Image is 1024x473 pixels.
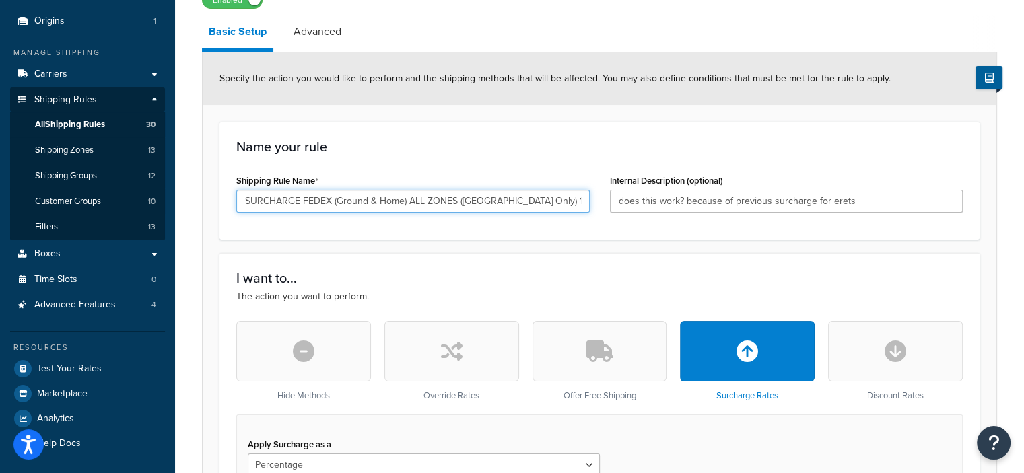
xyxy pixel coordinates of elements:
[34,15,65,27] span: Origins
[10,138,165,163] a: Shipping Zones13
[10,293,165,318] a: Advanced Features4
[977,426,1011,460] button: Open Resource Center
[10,163,165,188] a: Shipping Groups12
[34,69,67,80] span: Carriers
[34,299,116,311] span: Advanced Features
[35,196,101,207] span: Customer Groups
[384,321,519,401] div: Override Rates
[10,189,165,214] a: Customer Groups10
[236,321,371,401] div: Hide Methods
[146,119,156,131] span: 30
[976,66,1002,89] button: Show Help Docs
[10,9,165,34] a: Origins1
[248,439,331,449] label: Apply Surcharge as a
[10,267,165,292] a: Time Slots0
[153,15,156,27] span: 1
[10,62,165,87] a: Carriers
[10,9,165,34] li: Origins
[148,196,156,207] span: 10
[236,139,963,154] h3: Name your rule
[610,176,723,186] label: Internal Description (optional)
[10,357,165,381] a: Test Your Rates
[236,289,963,304] p: The action you want to perform.
[10,112,165,137] a: AllShipping Rules30
[34,94,97,106] span: Shipping Rules
[35,221,58,233] span: Filters
[287,15,348,48] a: Advanced
[37,388,88,400] span: Marketplace
[10,406,165,431] a: Analytics
[35,145,94,156] span: Shipping Zones
[37,438,81,449] span: Help Docs
[10,342,165,353] div: Resources
[10,87,165,112] a: Shipping Rules
[10,138,165,163] li: Shipping Zones
[10,47,165,59] div: Manage Shipping
[10,87,165,241] li: Shipping Rules
[10,189,165,214] li: Customer Groups
[10,215,165,240] li: Filters
[148,221,156,233] span: 13
[35,119,105,131] span: All Shipping Rules
[10,215,165,240] a: Filters13
[10,431,165,456] a: Help Docs
[10,163,165,188] li: Shipping Groups
[151,274,156,285] span: 0
[533,321,667,401] div: Offer Free Shipping
[148,170,156,182] span: 12
[219,71,891,85] span: Specify the action you would like to perform and the shipping methods that will be affected. You ...
[35,170,97,182] span: Shipping Groups
[10,293,165,318] li: Advanced Features
[10,381,165,406] a: Marketplace
[680,321,815,401] div: Surcharge Rates
[151,299,156,311] span: 4
[37,413,74,425] span: Analytics
[34,274,77,285] span: Time Slots
[148,145,156,156] span: 13
[236,270,963,285] h3: I want to...
[828,321,963,401] div: Discount Rates
[10,267,165,292] li: Time Slots
[34,248,61,260] span: Boxes
[37,363,102,375] span: Test Your Rates
[202,15,273,52] a: Basic Setup
[10,242,165,266] a: Boxes
[236,176,318,186] label: Shipping Rule Name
